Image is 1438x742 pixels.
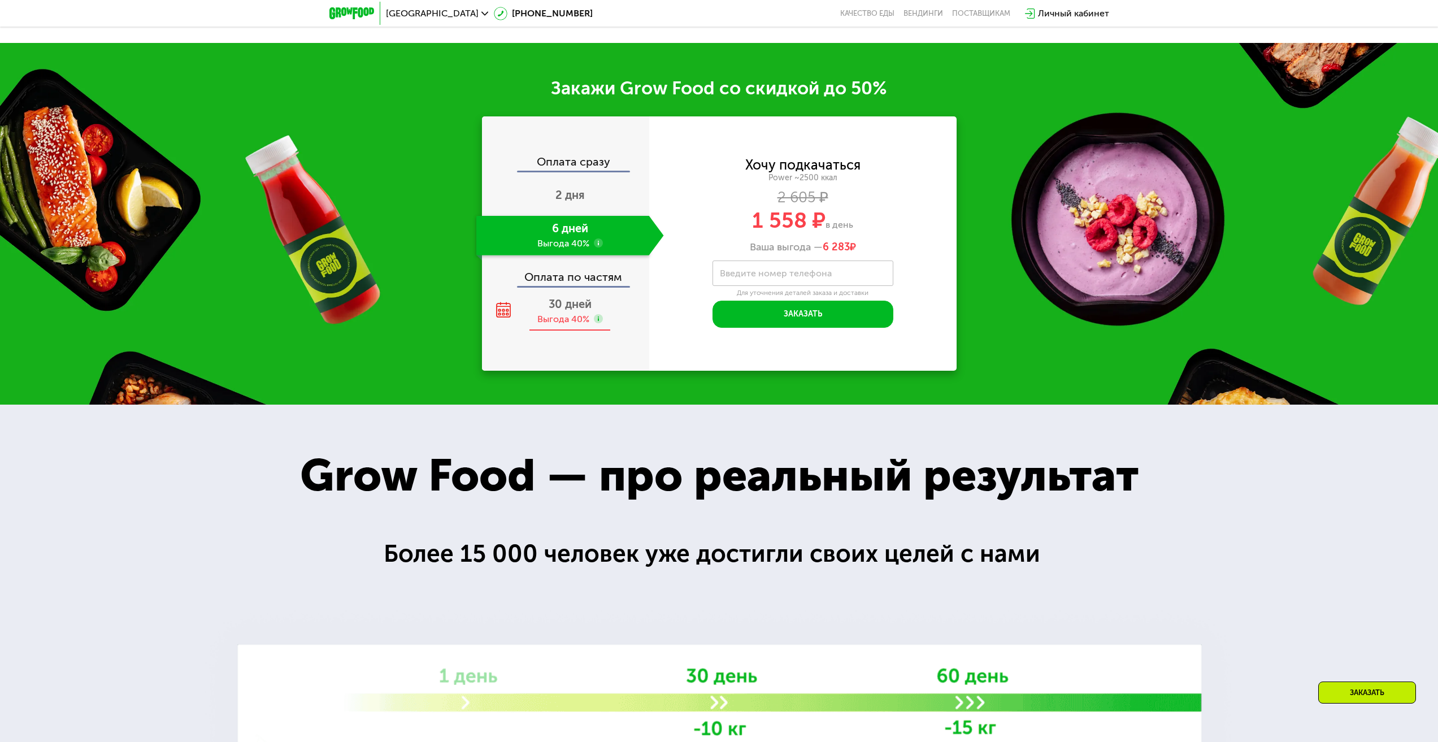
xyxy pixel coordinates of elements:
span: ₽ [823,241,856,254]
div: Ваша выгода — [649,241,957,254]
span: 6 283 [823,241,850,253]
a: Вендинги [903,9,943,18]
div: Оплата по частям [483,260,649,286]
div: поставщикам [952,9,1010,18]
a: [PHONE_NUMBER] [494,7,593,20]
div: Grow Food — про реальный результат [266,441,1172,510]
span: [GEOGRAPHIC_DATA] [386,9,479,18]
div: Заказать [1318,682,1416,704]
div: Более 15 000 человек уже достигли своих целей с нами [384,535,1055,572]
span: 2 дня [555,188,585,202]
div: Power ~2500 ккал [649,173,957,183]
div: 2 605 ₽ [649,192,957,204]
div: Личный кабинет [1038,7,1109,20]
label: Введите номер телефона [720,270,832,276]
div: Оплата сразу [483,156,649,171]
span: 30 дней [549,297,592,311]
a: Качество еды [840,9,894,18]
span: в день [826,219,853,230]
div: Хочу подкачаться [745,159,861,171]
button: Заказать [713,301,893,328]
span: 1 558 ₽ [752,207,826,233]
div: Для уточнения деталей заказа и доставки [713,289,893,298]
div: Выгода 40% [537,313,589,326]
